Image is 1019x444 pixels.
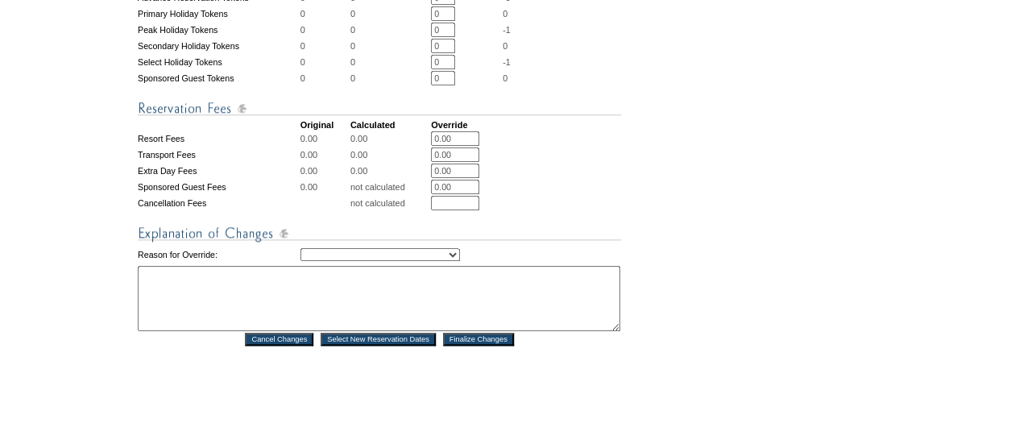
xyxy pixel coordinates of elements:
[138,131,299,146] td: Resort Fees
[300,55,349,69] td: 0
[138,147,299,162] td: Transport Fees
[138,245,299,264] td: Reason for Override:
[350,131,429,146] td: 0.00
[321,333,436,346] input: Select New Reservation Dates
[503,41,507,51] span: 0
[350,39,429,53] td: 0
[503,73,507,83] span: 0
[138,180,299,194] td: Sponsored Guest Fees
[138,23,299,37] td: Peak Holiday Tokens
[350,71,429,85] td: 0
[138,6,299,21] td: Primary Holiday Tokens
[300,23,349,37] td: 0
[245,333,313,346] input: Cancel Changes
[138,39,299,53] td: Secondary Holiday Tokens
[350,196,429,210] td: not calculated
[138,55,299,69] td: Select Holiday Tokens
[350,147,429,162] td: 0.00
[350,55,429,69] td: 0
[503,57,510,67] span: -1
[300,180,349,194] td: 0.00
[300,164,349,178] td: 0.00
[300,120,349,130] td: Original
[503,25,510,35] span: -1
[138,223,621,243] img: Explanation of Changes
[431,120,501,130] td: Override
[503,9,507,19] span: 0
[300,39,349,53] td: 0
[300,6,349,21] td: 0
[300,131,349,146] td: 0.00
[138,164,299,178] td: Extra Day Fees
[300,71,349,85] td: 0
[350,180,429,194] td: not calculated
[350,120,429,130] td: Calculated
[350,23,429,37] td: 0
[300,147,349,162] td: 0.00
[443,333,514,346] input: Finalize Changes
[138,196,299,210] td: Cancellation Fees
[138,98,621,118] img: Reservation Fees
[350,6,429,21] td: 0
[350,164,429,178] td: 0.00
[138,71,299,85] td: Sponsored Guest Tokens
